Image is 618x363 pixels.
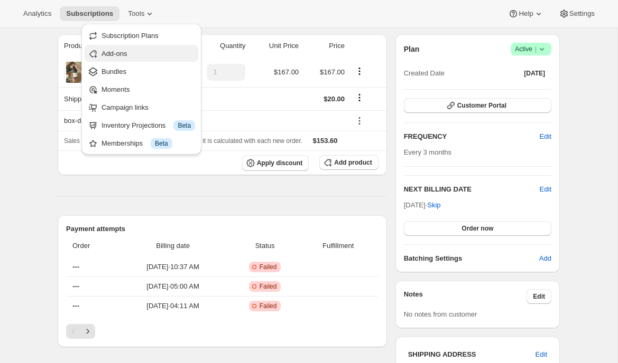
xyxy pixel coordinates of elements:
span: --- [72,302,79,310]
button: Customer Portal [404,98,551,113]
span: Add product [334,158,372,167]
button: Tools [122,6,161,21]
th: Quantity [182,34,248,58]
button: [DATE] [518,66,551,81]
span: Add [539,253,551,264]
th: Order [66,234,117,257]
span: $167.00 [274,68,299,76]
span: Failed [260,282,277,291]
span: [DATE] · 10:37 AM [121,262,226,272]
span: Beta [155,139,168,148]
span: Fulfillment [305,241,372,251]
span: Failed [260,302,277,310]
span: $167.00 [320,68,345,76]
span: [DATE] · [404,201,441,209]
button: Shipping actions [351,92,368,103]
span: Subscription Plans [102,32,159,40]
span: Edit [533,292,545,301]
h2: FREQUENCY [404,131,540,142]
span: Skip [427,200,440,211]
span: Status [232,241,298,251]
h6: Batching Settings [404,253,539,264]
button: Inventory Projections [85,117,198,133]
button: Skip [421,197,447,214]
span: Subscriptions [66,9,113,18]
h3: Notes [404,289,527,304]
button: Edit [533,128,558,145]
button: Next [80,324,95,339]
span: Beta [178,121,191,130]
span: Every 3 months [404,148,451,156]
button: Edit [540,184,551,195]
span: Tools [128,9,144,18]
span: [DATE] · 05:00 AM [121,281,226,292]
span: | [535,45,537,53]
h2: NEXT BILLING DATE [404,184,540,195]
span: Bundles [102,68,126,75]
button: Bundles [85,63,198,80]
span: $153.60 [313,137,338,145]
button: Subscription Plans [85,27,198,44]
span: --- [72,282,79,290]
button: Add-ons [85,45,198,62]
button: Apply discount [242,155,309,171]
span: Apply discount [257,159,303,167]
span: Add-ons [102,50,127,58]
h2: Payment attempts [66,224,379,234]
span: Moments [102,85,130,93]
button: Edit [527,289,551,304]
span: Customer Portal [457,101,506,110]
button: Help [502,6,550,21]
span: No notes from customer [404,310,477,318]
th: Unit Price [248,34,302,58]
span: Failed [260,263,277,271]
span: Created Date [404,68,445,79]
div: box-discount-6BDQM1 [64,116,345,126]
span: Edit [536,349,547,360]
button: Product actions [351,65,368,77]
button: Add product [319,155,378,170]
div: Inventory Projections [102,120,195,131]
span: Settings [569,9,595,18]
span: Order now [462,224,493,233]
th: Product [58,34,182,58]
button: Analytics [17,6,58,21]
button: Settings [552,6,601,21]
button: Memberships [85,135,198,151]
button: Add [533,250,558,267]
h3: SHIPPING ADDRESS [408,349,536,360]
span: Help [519,9,533,18]
span: Campaign links [102,103,149,111]
span: --- [72,263,79,271]
span: Active [515,44,547,54]
th: Shipping [58,87,182,110]
button: Moments [85,81,198,98]
span: Billing date [121,241,226,251]
button: Subscriptions [60,6,119,21]
span: Sales tax (if applicable) is not displayed because it is calculated with each new order. [64,137,302,145]
button: Edit [529,346,554,363]
span: [DATE] [524,69,545,78]
span: $20.00 [324,95,345,103]
th: Price [302,34,348,58]
h2: Plan [404,44,420,54]
span: Edit [540,131,551,142]
div: Memberships [102,138,195,149]
button: Order now [404,221,551,236]
button: Campaign links [85,99,198,116]
span: [DATE] · 04:11 AM [121,301,226,311]
span: Analytics [23,9,51,18]
nav: Pagination [66,324,379,339]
